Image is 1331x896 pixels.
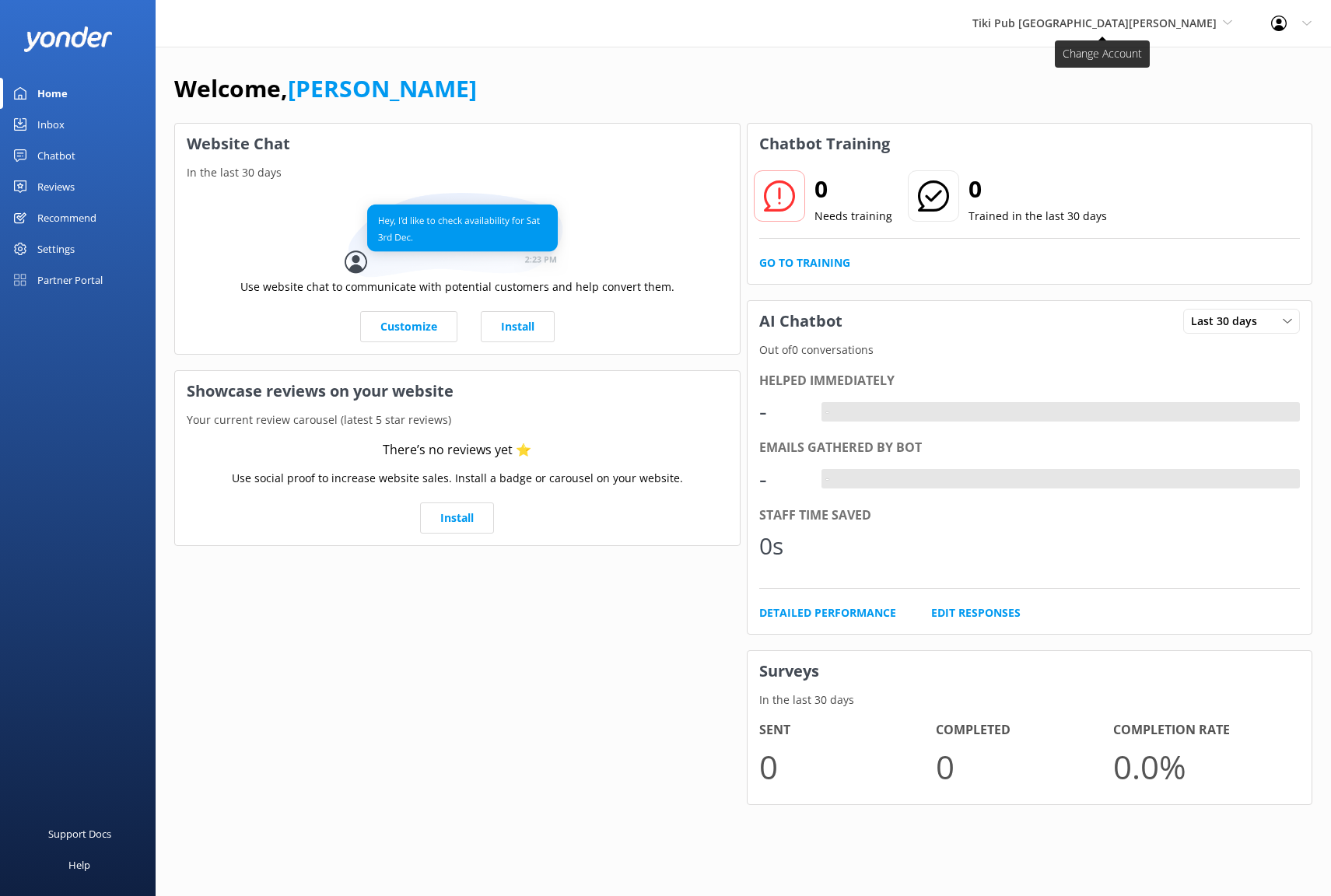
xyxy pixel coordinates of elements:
div: Partner Portal [37,264,103,296]
div: Helped immediately [759,371,1301,391]
p: Your current review carousel (latest 5 star reviews) [175,411,740,429]
a: Install [481,311,555,342]
h3: AI Chatbot [748,301,854,341]
a: Customize [360,311,457,342]
div: - [821,469,833,489]
p: In the last 30 days [748,691,1312,709]
p: In the last 30 days [175,164,740,181]
div: Support Docs [48,818,111,849]
div: Recommend [37,202,96,233]
h1: Welcome, [174,70,477,107]
div: Chatbot [37,140,75,171]
h3: Showcase reviews on your website [175,371,740,411]
span: Last 30 days [1191,313,1266,330]
a: Install [420,502,494,534]
a: Edit Responses [931,604,1021,621]
div: Inbox [37,109,65,140]
p: 0.0 % [1113,740,1291,793]
span: Tiki Pub [GEOGRAPHIC_DATA][PERSON_NAME] [972,16,1217,30]
a: Detailed Performance [759,604,896,621]
h4: Completed [936,720,1113,740]
p: Use website chat to communicate with potential customers and help convert them. [240,278,674,296]
div: Staff time saved [759,506,1301,526]
div: Help [68,849,90,880]
img: conversation... [345,193,570,278]
div: - [821,402,833,422]
div: Emails gathered by bot [759,438,1301,458]
img: yonder-white-logo.png [23,26,113,52]
h2: 0 [814,170,892,208]
h2: 0 [968,170,1107,208]
h3: Surveys [748,651,1312,691]
a: [PERSON_NAME] [288,72,477,104]
div: Home [37,78,68,109]
div: - [759,393,806,430]
div: 0s [759,527,806,565]
div: There’s no reviews yet ⭐ [383,440,531,460]
h3: Website Chat [175,124,740,164]
p: Out of 0 conversations [748,341,1312,359]
p: Use social proof to increase website sales. Install a badge or carousel on your website. [232,470,683,487]
h4: Completion Rate [1113,720,1291,740]
div: - [759,460,806,498]
a: Go to Training [759,254,850,271]
p: 0 [936,740,1113,793]
p: Trained in the last 30 days [968,208,1107,225]
div: Settings [37,233,75,264]
p: 0 [759,740,937,793]
div: Reviews [37,171,75,202]
h3: Chatbot Training [748,124,902,164]
p: Needs training [814,208,892,225]
h4: Sent [759,720,937,740]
